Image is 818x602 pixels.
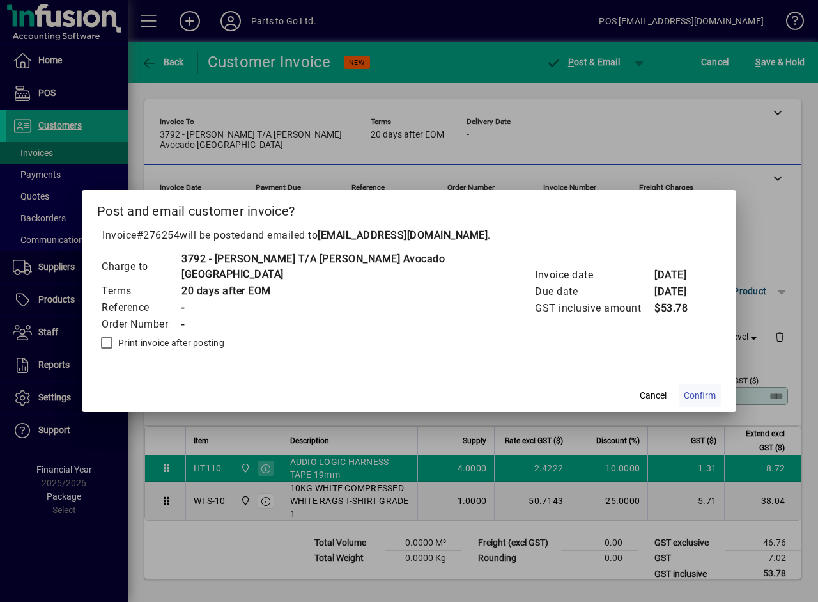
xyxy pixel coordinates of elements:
[181,299,491,316] td: -
[654,283,705,300] td: [DATE]
[654,267,705,283] td: [DATE]
[181,316,491,333] td: -
[101,316,181,333] td: Order Number
[534,267,654,283] td: Invoice date
[181,251,491,283] td: 3792 - [PERSON_NAME] T/A [PERSON_NAME] Avocado [GEOGRAPHIC_DATA]
[654,300,705,317] td: $53.78
[534,283,654,300] td: Due date
[640,389,667,402] span: Cancel
[318,229,488,241] b: [EMAIL_ADDRESS][DOMAIN_NAME]
[181,283,491,299] td: 20 days after EOM
[137,229,180,241] span: #276254
[633,384,674,407] button: Cancel
[246,229,488,241] span: and emailed to
[82,190,736,227] h2: Post and email customer invoice?
[534,300,654,317] td: GST inclusive amount
[101,251,181,283] td: Charge to
[684,389,716,402] span: Confirm
[101,283,181,299] td: Terms
[679,384,721,407] button: Confirm
[101,299,181,316] td: Reference
[97,228,721,243] p: Invoice will be posted .
[116,337,224,349] label: Print invoice after posting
